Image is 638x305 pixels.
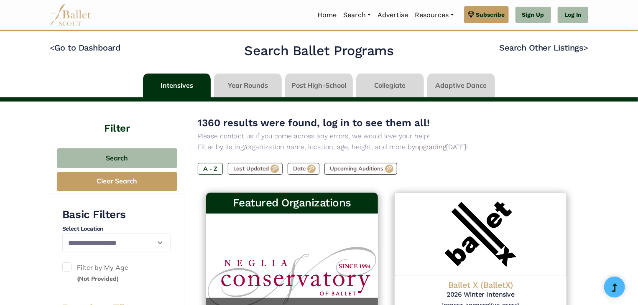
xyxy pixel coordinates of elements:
label: Date [288,163,319,175]
label: Upcoming Auditions [324,163,397,175]
label: Filter by My Age [62,262,171,284]
li: Adaptive Dance [426,74,497,97]
h4: Filter [50,102,184,136]
li: Collegiate [355,74,426,97]
h4: Select Location [62,225,171,233]
h4: Ballet X (BalletX) [401,280,560,290]
code: < [50,42,55,53]
p: Please contact us if you come across any errors, we would love your help! [198,131,575,142]
p: Filter by listing/organization name, location, age, height, and more by [DATE]! [198,142,575,152]
label: Last Updated [228,163,283,175]
code: > [583,42,588,53]
a: upgrading [415,143,446,151]
h3: Basic Filters [62,208,171,222]
li: Post High-School [283,74,355,97]
li: Year Rounds [212,74,283,97]
a: Advertise [374,6,411,24]
a: Subscribe [464,6,509,23]
a: Log In [558,7,588,23]
small: (Not Provided) [77,275,119,282]
a: Sign Up [516,7,551,23]
a: Search [340,6,374,24]
h2: Search Ballet Programs [244,42,393,60]
label: A - Z [198,163,223,175]
img: gem.svg [468,10,475,19]
li: Intensives [141,74,212,97]
a: Search Other Listings> [500,43,588,53]
button: Clear Search [57,172,177,191]
h5: 2026 Winter Intensive [401,290,560,299]
a: <Go to Dashboard [50,43,120,53]
button: Search [57,148,177,168]
span: Subscribe [476,10,505,19]
a: Home [314,6,340,24]
h3: Featured Organizations [213,196,371,210]
span: 1360 results were found, log in to see them all! [198,117,430,129]
a: Resources [411,6,457,24]
img: Logo [395,193,567,276]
